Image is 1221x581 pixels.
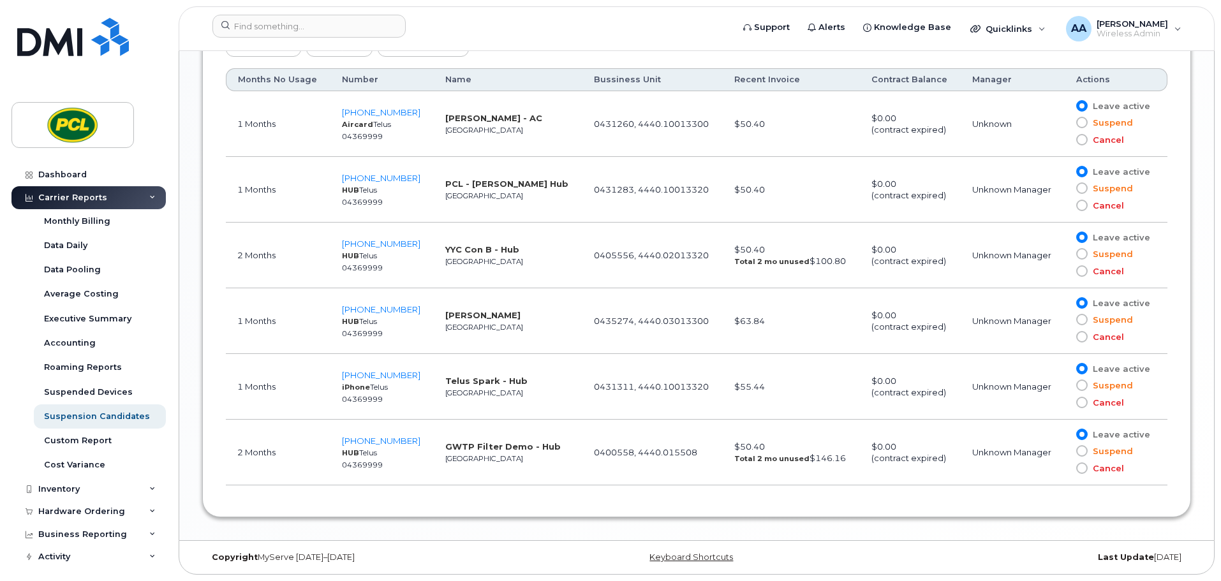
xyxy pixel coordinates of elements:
[961,91,1065,157] td: Unknown
[861,552,1191,563] div: [DATE]
[1097,29,1168,39] span: Wireless Admin
[445,441,561,452] strong: GWTP Filter Demo - Hub
[445,310,521,320] strong: [PERSON_NAME]
[342,448,359,457] strong: HUB
[226,91,330,157] td: 1 Months
[1088,462,1124,474] span: Cancel
[1088,117,1133,129] span: Suspend
[1088,379,1133,392] span: Suspend
[818,21,845,34] span: Alerts
[1065,68,1167,91] th: Actions
[799,15,854,40] a: Alerts
[342,317,359,326] strong: HUB
[723,157,860,223] td: $50.40
[1071,21,1086,36] span: AA
[342,120,391,141] small: Telus 04369999
[445,244,519,254] strong: YYC Con B - Hub
[226,68,330,91] th: Months No Usage
[734,257,810,266] strong: Total 2 mo unused
[723,420,860,485] td: $50.40 $146.16
[860,354,961,420] td: $0.00
[445,191,523,200] small: [GEOGRAPHIC_DATA]
[871,124,946,135] span: (contract expired)
[582,420,723,485] td: 0400558, 4440.015508
[1097,18,1168,29] span: [PERSON_NAME]
[445,179,568,189] strong: PCL - [PERSON_NAME] Hub
[1098,552,1154,562] strong: Last Update
[445,388,523,397] small: [GEOGRAPHIC_DATA]
[226,288,330,354] td: 1 Months
[1088,397,1124,409] span: Cancel
[445,376,528,386] strong: Telus Spark - Hub
[961,157,1065,223] td: Unknown Manager
[734,454,810,463] strong: Total 2 mo unused
[342,120,373,129] strong: Aircard
[961,223,1065,288] td: Unknown Manager
[342,383,388,404] small: Telus 04369999
[342,186,383,207] small: Telus 04369999
[582,68,723,91] th: Bussiness Unit
[1088,314,1133,326] span: Suspend
[434,68,582,91] th: Name
[582,223,723,288] td: 0405556, 4440.02013320
[1088,248,1133,260] span: Suspend
[1088,429,1150,441] span: Leave active
[860,91,961,157] td: $0.00
[342,317,383,338] small: Telus 04369999
[445,257,523,266] small: [GEOGRAPHIC_DATA]
[871,453,946,463] span: (contract expired)
[723,354,860,420] td: $55.44
[445,454,523,463] small: [GEOGRAPHIC_DATA]
[986,24,1032,34] span: Quicklinks
[342,186,359,195] strong: HUB
[1088,100,1150,112] span: Leave active
[961,68,1065,91] th: Manager
[1088,445,1133,457] span: Suspend
[961,16,1054,41] div: Quicklinks
[342,383,370,392] strong: iPhone
[582,91,723,157] td: 0431260, 4440.10013300
[330,68,434,91] th: Number
[342,370,420,380] a: [PHONE_NUMBER]
[860,420,961,485] td: $0.00
[860,288,961,354] td: $0.00
[1088,297,1150,309] span: Leave active
[754,21,790,34] span: Support
[871,190,946,200] span: (contract expired)
[342,107,420,117] a: [PHONE_NUMBER]
[226,223,330,288] td: 2 Months
[342,239,420,249] a: [PHONE_NUMBER]
[445,113,542,123] strong: [PERSON_NAME] - AC
[1088,182,1133,195] span: Suspend
[871,256,946,266] span: (contract expired)
[226,354,330,420] td: 1 Months
[860,157,961,223] td: $0.00
[649,552,733,562] a: Keyboard Shortcuts
[582,157,723,223] td: 0431283, 4440.10013320
[961,420,1065,485] td: Unknown Manager
[212,552,258,562] strong: Copyright
[871,321,946,332] span: (contract expired)
[1088,200,1124,212] span: Cancel
[342,173,420,183] a: [PHONE_NUMBER]
[723,288,860,354] td: $63.84
[226,157,330,223] td: 1 Months
[342,448,383,469] small: Telus 04369999
[1088,232,1150,244] span: Leave active
[212,15,406,38] input: Find something...
[723,68,860,91] th: Recent Invoice
[854,15,960,40] a: Knowledge Base
[226,420,330,485] td: 2 Months
[582,288,723,354] td: 0435274, 4440.03013300
[723,223,860,288] td: $50.40 $100.80
[202,552,532,563] div: MyServe [DATE]–[DATE]
[342,251,359,260] strong: HUB
[342,436,420,446] a: [PHONE_NUMBER]
[860,68,961,91] th: Contract Balance
[961,288,1065,354] td: Unknown Manager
